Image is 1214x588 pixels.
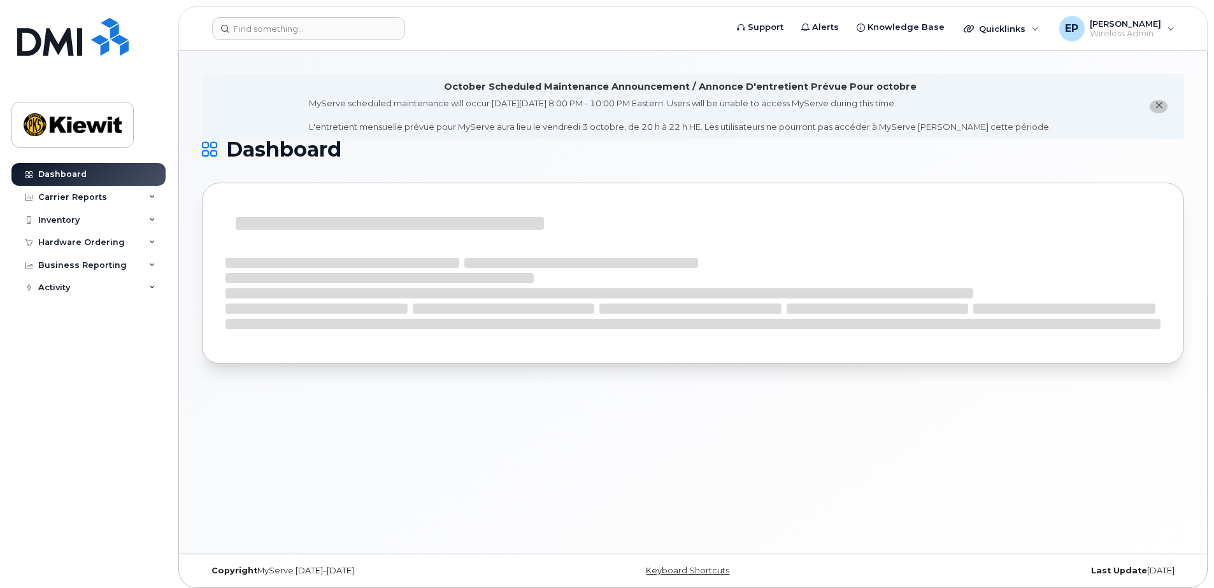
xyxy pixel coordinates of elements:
div: MyServe scheduled maintenance will occur [DATE][DATE] 8:00 PM - 10:00 PM Eastern. Users will be u... [309,97,1051,133]
span: Dashboard [226,140,341,159]
div: MyServe [DATE]–[DATE] [202,566,529,576]
a: Keyboard Shortcuts [646,566,729,575]
strong: Last Update [1091,566,1147,575]
div: [DATE] [857,566,1184,576]
div: October Scheduled Maintenance Announcement / Annonce D'entretient Prévue Pour octobre [444,80,917,94]
strong: Copyright [211,566,257,575]
button: close notification [1150,100,1168,113]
